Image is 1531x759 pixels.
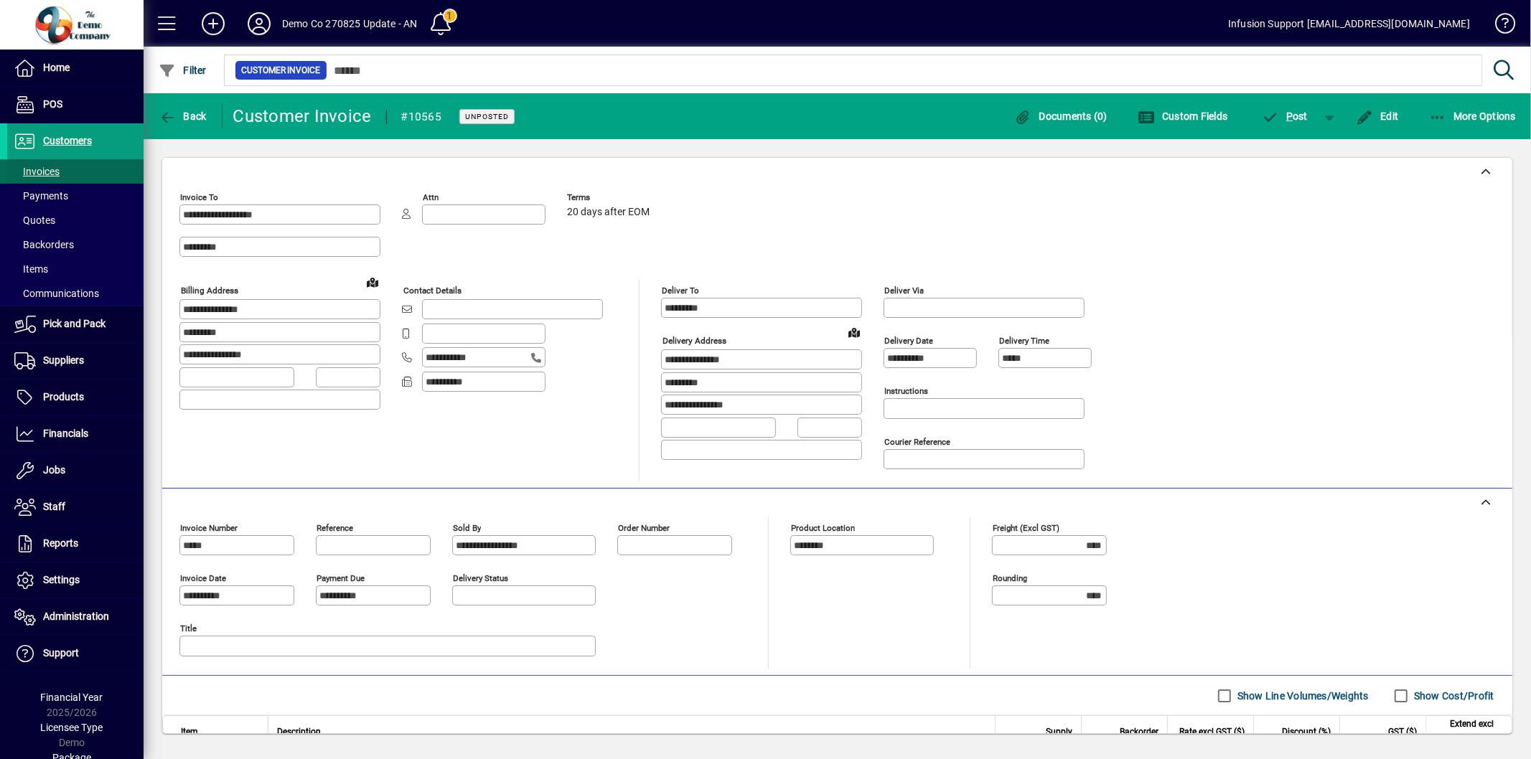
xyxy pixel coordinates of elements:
span: Rate excl GST ($) [1179,724,1245,740]
div: Infusion Support [EMAIL_ADDRESS][DOMAIN_NAME] [1228,12,1470,35]
span: Customer Invoice [241,63,321,77]
span: Suppliers [43,354,84,366]
mat-label: Delivery time [999,336,1049,346]
a: Knowledge Base [1484,3,1513,49]
span: Financials [43,428,88,439]
span: Extend excl GST ($) [1435,716,1494,748]
mat-label: Delivery date [884,336,933,346]
span: Item [181,724,198,740]
span: Terms [567,193,653,202]
a: Support [7,636,144,671]
span: 20 days after EOM [567,207,650,218]
app-page-header-button: Back [144,103,223,129]
mat-label: Instructions [884,386,928,396]
a: Backorders [7,232,144,257]
span: P [1286,110,1293,122]
a: Home [7,50,144,86]
a: View on map [843,321,866,344]
a: POS [7,87,144,123]
label: Show Line Volumes/Weights [1235,689,1369,703]
mat-label: Title [180,623,197,633]
span: Back [159,110,207,122]
mat-label: Deliver To [662,286,699,296]
mat-label: Delivery status [453,573,508,583]
mat-label: Deliver via [884,286,924,296]
span: GST ($) [1388,724,1417,740]
a: Financials [7,416,144,452]
span: Home [43,62,70,73]
span: Support [43,647,79,659]
mat-label: Attn [423,192,439,202]
mat-label: Rounding [993,573,1027,583]
span: POS [43,98,62,110]
button: More Options [1425,103,1520,129]
a: Quotes [7,208,144,232]
span: Invoices [14,166,60,177]
span: Documents (0) [1014,110,1108,122]
a: Settings [7,562,144,598]
span: Custom Fields [1138,110,1228,122]
a: Items [7,257,144,281]
div: Customer Invoice [233,105,372,128]
a: Communications [7,281,144,306]
mat-label: Product location [791,523,855,533]
button: Back [155,103,210,129]
span: Staff [43,501,65,512]
mat-label: Freight (excl GST) [993,523,1059,533]
a: View on map [361,270,384,293]
span: Items [14,263,48,275]
a: Jobs [7,453,144,489]
div: Demo Co 270825 Update - AN [282,12,418,35]
button: Post [1255,103,1316,129]
a: Suppliers [7,343,144,379]
span: Quotes [14,214,55,226]
div: #10565 [401,105,442,128]
span: More Options [1429,110,1517,122]
a: Payments [7,184,144,208]
label: Show Cost/Profit [1411,689,1494,703]
mat-label: Invoice To [180,192,218,202]
mat-label: Sold by [453,523,481,533]
span: Backorders [14,239,74,250]
a: Staff [7,489,144,525]
span: Description [277,724,321,740]
mat-label: Invoice date [180,573,226,583]
span: Settings [43,574,80,585]
span: Discount (%) [1282,724,1331,740]
button: Custom Fields [1134,103,1232,129]
span: Edit [1356,110,1399,122]
button: Edit [1352,103,1403,129]
span: Products [43,391,84,402]
a: Pick and Pack [7,306,144,342]
button: Profile [236,11,282,37]
span: Reports [43,537,78,549]
span: Filter [159,65,207,76]
button: Add [190,11,236,37]
a: Products [7,379,144,415]
mat-label: Reference [317,523,353,533]
a: Invoices [7,159,144,184]
span: Communications [14,288,99,299]
span: Administration [43,610,109,622]
mat-label: Courier Reference [884,437,950,447]
mat-label: Order number [618,523,670,533]
span: Supply [1046,724,1072,740]
button: Filter [155,57,210,83]
span: Backorder [1120,724,1158,740]
a: Administration [7,599,144,635]
mat-label: Payment due [317,573,365,583]
span: Unposted [465,112,509,121]
span: Licensee Type [41,722,103,733]
span: Customers [43,135,92,146]
span: Jobs [43,464,65,476]
span: Pick and Pack [43,318,106,329]
span: Financial Year [41,692,103,703]
span: Payments [14,190,68,202]
mat-label: Invoice number [180,523,238,533]
span: ost [1262,110,1308,122]
button: Documents (0) [1011,103,1111,129]
a: Reports [7,526,144,562]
